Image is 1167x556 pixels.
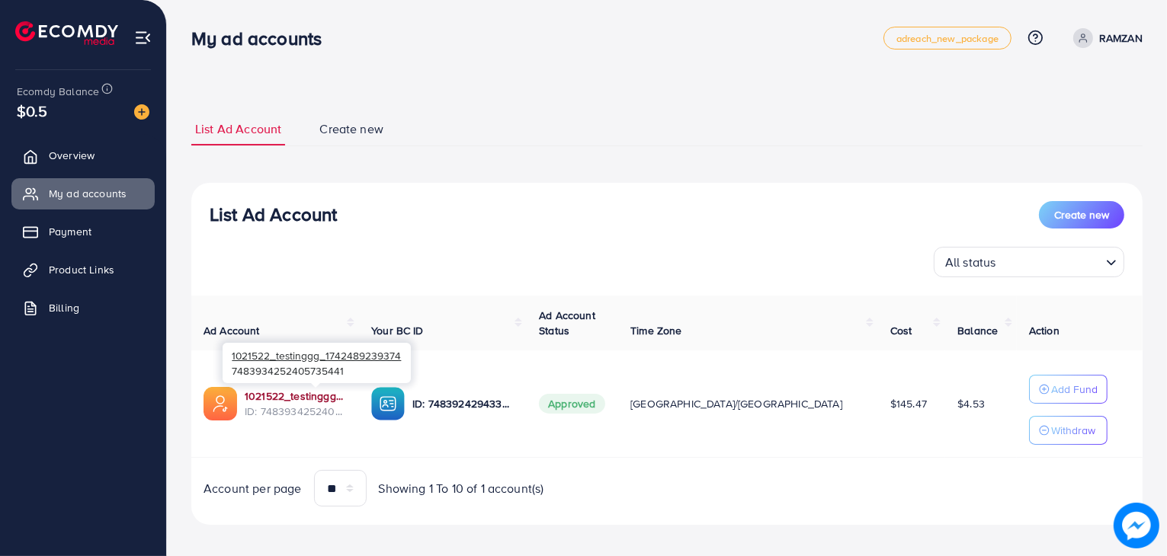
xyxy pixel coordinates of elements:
[204,323,260,338] span: Ad Account
[17,100,48,122] span: $0.5
[11,292,155,323] a: Billing
[195,120,281,138] span: List Ad Account
[11,178,155,209] a: My ad accounts
[630,396,842,411] span: [GEOGRAPHIC_DATA]/[GEOGRAPHIC_DATA]
[412,395,515,413] p: ID: 7483924294330974226
[1051,421,1095,439] p: Withdraw
[957,396,985,411] span: $4.53
[1054,207,1109,222] span: Create new
[134,104,149,120] img: image
[204,387,237,420] img: ic-ads-acc.e4c84228.svg
[210,203,337,225] h3: List Ad Account
[191,27,334,50] h3: My ad accounts
[890,323,912,338] span: Cost
[17,84,99,99] span: Ecomdy Balance
[245,404,347,419] span: ID: 7483934252405735441
[49,262,114,277] span: Product Links
[1001,248,1100,273] input: Search for option
[1039,201,1124,228] button: Create new
[1114,503,1159,548] img: image
[49,148,95,163] span: Overview
[890,396,927,411] span: $145.47
[539,308,595,338] span: Ad Account Status
[371,387,405,420] img: ic-ba-acc.ded83a64.svg
[1029,323,1060,338] span: Action
[371,323,424,338] span: Your BC ID
[1051,380,1098,398] p: Add Fund
[319,120,383,138] span: Create new
[1029,375,1108,404] button: Add Fund
[896,34,999,43] span: adreach_new_package
[1099,29,1143,47] p: RAMZAN
[11,140,155,171] a: Overview
[134,29,152,46] img: menu
[245,388,347,404] a: 1021522_testinggg_1742489239374
[1029,416,1108,445] button: Withdraw
[957,323,998,338] span: Balance
[11,254,155,285] a: Product Links
[15,21,118,45] img: logo
[934,247,1124,277] div: Search for option
[539,394,604,414] span: Approved
[630,323,681,338] span: Time Zone
[223,343,411,383] div: 7483934252405735441
[204,480,302,497] span: Account per page
[232,348,401,363] span: 1021522_testinggg_1742489239374
[942,251,999,273] span: All status
[379,480,544,497] span: Showing 1 To 10 of 1 account(s)
[49,224,91,239] span: Payment
[1067,28,1143,48] a: RAMZAN
[49,300,79,315] span: Billing
[49,186,127,201] span: My ad accounts
[883,27,1012,50] a: adreach_new_package
[11,216,155,247] a: Payment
